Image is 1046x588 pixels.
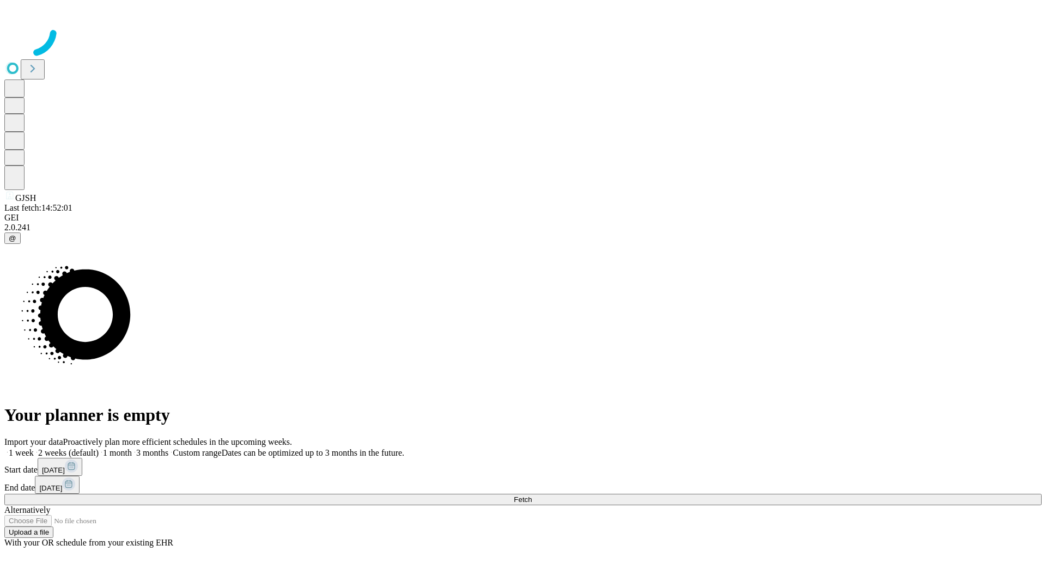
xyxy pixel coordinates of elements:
[4,437,63,446] span: Import your data
[15,193,36,203] span: GJSH
[4,458,1042,476] div: Start date
[4,405,1042,425] h1: Your planner is empty
[4,232,21,244] button: @
[173,448,221,457] span: Custom range
[136,448,168,457] span: 3 months
[35,476,80,494] button: [DATE]
[4,538,173,547] span: With your OR schedule from your existing EHR
[63,437,292,446] span: Proactively plan more efficient schedules in the upcoming weeks.
[4,494,1042,505] button: Fetch
[38,448,99,457] span: 2 weeks (default)
[222,448,404,457] span: Dates can be optimized up to 3 months in the future.
[38,458,82,476] button: [DATE]
[4,526,53,538] button: Upload a file
[4,213,1042,223] div: GEI
[39,484,62,492] span: [DATE]
[103,448,132,457] span: 1 month
[9,448,34,457] span: 1 week
[4,223,1042,232] div: 2.0.241
[4,505,50,514] span: Alternatively
[9,234,16,242] span: @
[514,495,532,504] span: Fetch
[42,466,65,474] span: [DATE]
[4,476,1042,494] div: End date
[4,203,72,212] span: Last fetch: 14:52:01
